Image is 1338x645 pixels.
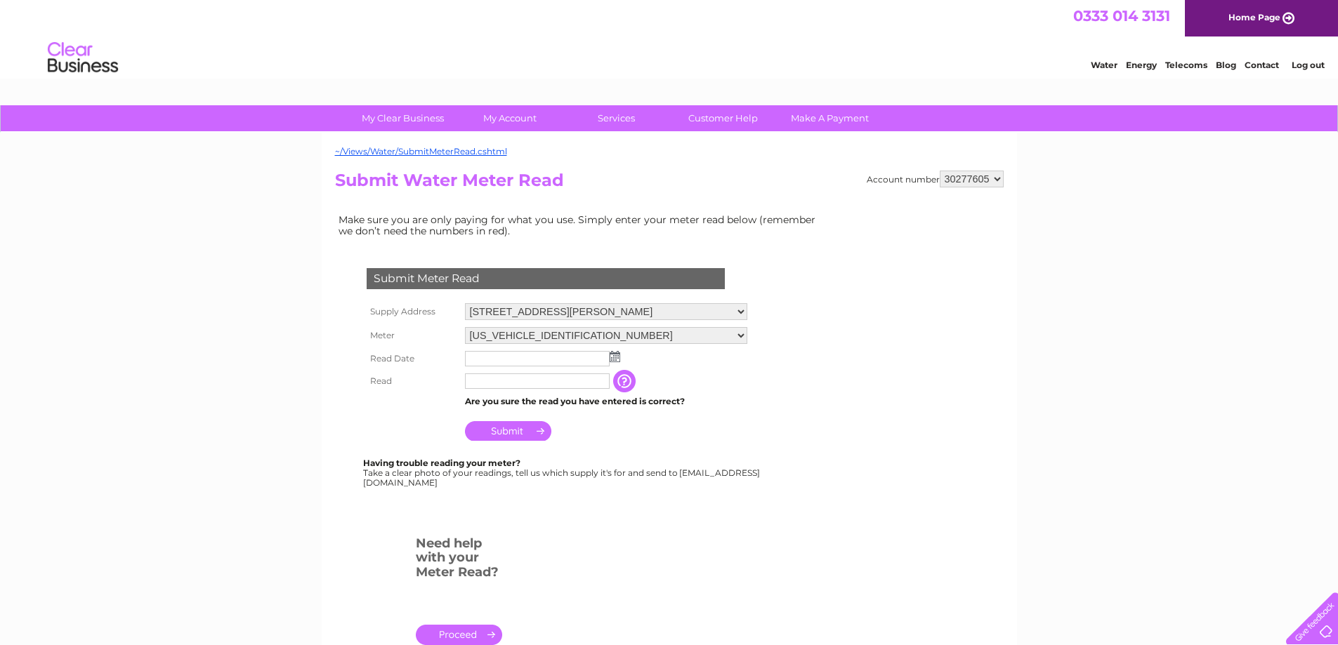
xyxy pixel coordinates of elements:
[772,105,888,131] a: Make A Payment
[1126,60,1157,70] a: Energy
[335,211,827,240] td: Make sure you are only paying for what you use. Simply enter your meter read below (remember we d...
[665,105,781,131] a: Customer Help
[613,370,638,392] input: Information
[1245,60,1279,70] a: Contact
[416,625,502,645] a: .
[461,392,751,411] td: Are you sure the read you have entered is correct?
[465,421,551,441] input: Submit
[363,324,461,347] th: Meter
[363,347,461,370] th: Read Date
[47,36,119,79] img: logo.png
[345,105,461,131] a: My Clear Business
[363,370,461,392] th: Read
[610,351,620,362] img: ...
[1165,60,1207,70] a: Telecoms
[338,8,1002,68] div: Clear Business is a trading name of Verastar Limited (registered in [GEOGRAPHIC_DATA] No. 3667643...
[335,171,1004,197] h2: Submit Water Meter Read
[363,458,520,468] b: Having trouble reading your meter?
[1073,7,1170,25] a: 0333 014 3131
[363,458,762,487] div: Take a clear photo of your readings, tell us which supply it's for and send to [EMAIL_ADDRESS][DO...
[452,105,568,131] a: My Account
[1091,60,1117,70] a: Water
[558,105,674,131] a: Services
[1292,60,1325,70] a: Log out
[363,300,461,324] th: Supply Address
[335,146,507,157] a: ~/Views/Water/SubmitMeterRead.cshtml
[367,268,725,289] div: Submit Meter Read
[1216,60,1236,70] a: Blog
[867,171,1004,187] div: Account number
[416,533,502,587] h3: Need help with your Meter Read?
